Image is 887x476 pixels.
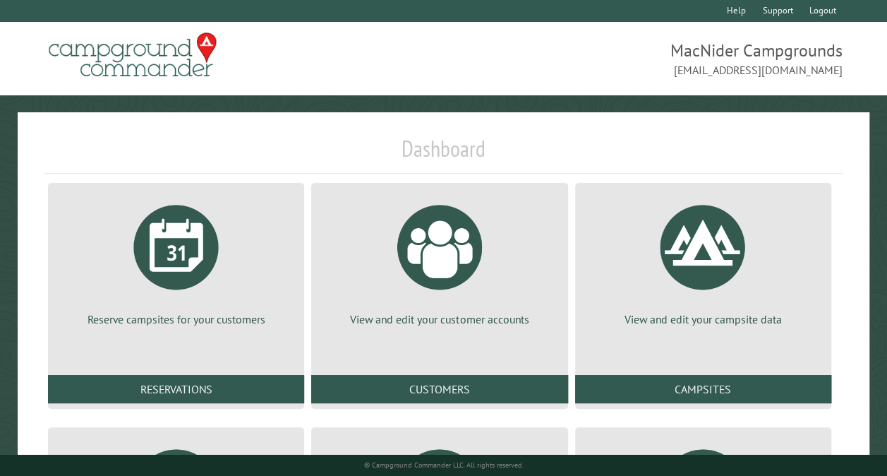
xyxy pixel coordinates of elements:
[444,39,843,78] span: MacNider Campgrounds [EMAIL_ADDRESS][DOMAIN_NAME]
[592,194,814,327] a: View and edit your campsite data
[328,194,550,327] a: View and edit your customer accounts
[364,460,524,470] small: © Campground Commander LLC. All rights reserved.
[311,375,567,403] a: Customers
[575,375,831,403] a: Campsites
[44,135,843,174] h1: Dashboard
[65,194,287,327] a: Reserve campsites for your customers
[48,375,304,403] a: Reservations
[328,311,550,327] p: View and edit your customer accounts
[65,311,287,327] p: Reserve campsites for your customers
[44,28,221,83] img: Campground Commander
[592,311,814,327] p: View and edit your campsite data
